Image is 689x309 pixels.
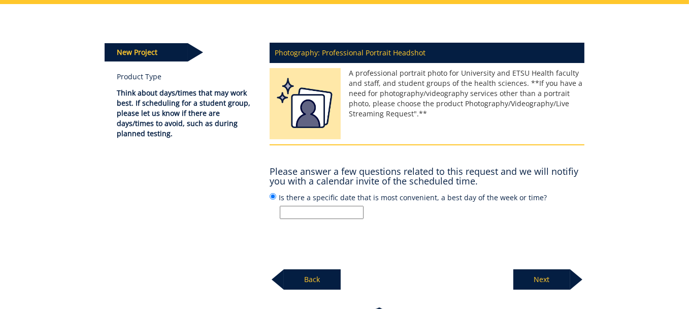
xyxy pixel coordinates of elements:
[117,72,254,82] a: Product Type
[280,206,364,219] input: Is there a specific date that is most convenient, a best day of the week or time?
[270,167,584,187] h4: Please answer a few questions related to this request and we will notifiy you with a calendar inv...
[513,269,570,290] p: Next
[117,88,254,139] p: Think about days/times that may work best. If scheduling for a student group, please let us know ...
[270,68,341,144] img: Professional Headshot
[270,43,584,63] p: Photography: Professional Portrait Headshot
[105,43,188,61] p: New Project
[270,193,276,200] input: Is there a specific date that is most convenient, a best day of the week or time?
[270,192,584,219] label: Is there a specific date that is most convenient, a best day of the week or time?
[284,269,341,290] p: Back
[270,68,584,119] p: A professional portrait photo for University and ETSU Health faculty and staff, and student group...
